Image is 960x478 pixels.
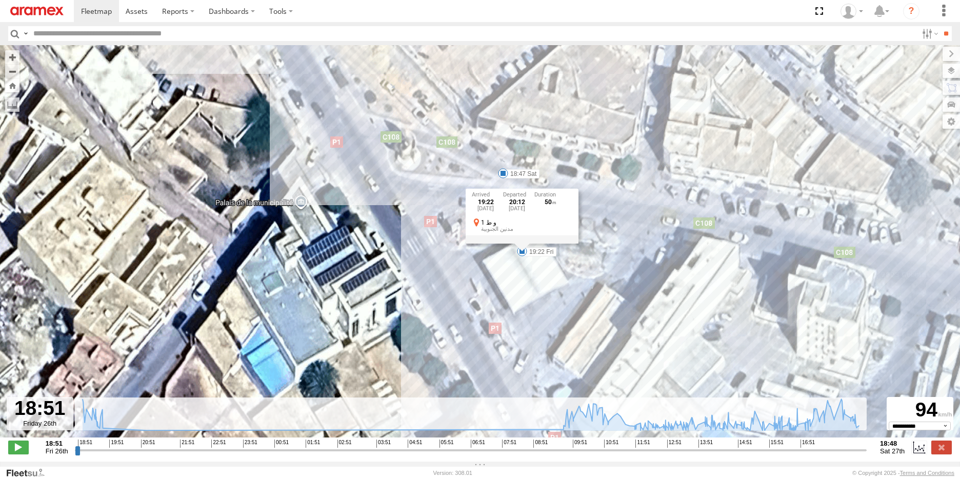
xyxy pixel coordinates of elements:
[180,440,194,448] span: 21:51
[522,247,556,256] label: 19:22 Fri
[78,440,92,448] span: 18:51
[5,78,19,92] button: Zoom Home
[5,50,19,64] button: Zoom in
[900,470,954,476] a: Terms and Conditions
[801,440,815,448] span: 16:51
[698,440,713,448] span: 13:51
[46,440,68,447] strong: 18:51
[503,199,531,206] div: 20:12
[769,440,784,448] span: 15:51
[481,219,572,226] div: و ط 1
[274,440,289,448] span: 00:51
[472,199,500,206] div: 19:22
[243,440,257,448] span: 23:51
[5,97,19,112] label: Measure
[903,3,919,19] i: ?
[408,440,422,448] span: 04:51
[141,440,155,448] span: 20:51
[880,447,905,455] span: Sat 27th Sep 2025
[306,440,320,448] span: 01:51
[472,206,500,212] div: [DATE]
[533,440,548,448] span: 08:51
[573,440,587,448] span: 09:51
[211,440,226,448] span: 22:51
[439,440,454,448] span: 05:51
[918,26,940,41] label: Search Filter Options
[667,440,682,448] span: 12:51
[502,440,516,448] span: 07:51
[109,440,124,448] span: 19:51
[852,470,954,476] div: © Copyright 2025 -
[481,226,572,232] div: مدنين الجنوبية
[6,468,53,478] a: Visit our Website
[376,440,391,448] span: 03:51
[337,440,352,448] span: 02:51
[8,441,29,454] label: Play/Stop
[10,7,64,15] img: aramex-logo.svg
[943,114,960,129] label: Map Settings
[433,470,472,476] div: Version: 308.01
[635,440,650,448] span: 11:51
[837,4,867,19] div: Walid Bakkar
[46,447,68,455] span: Fri 26th Sep 2025
[5,64,19,78] button: Zoom out
[604,440,618,448] span: 10:51
[738,440,752,448] span: 14:51
[880,440,905,447] strong: 18:48
[503,169,539,178] label: 18:47 Sat
[471,440,485,448] span: 06:51
[545,198,556,206] span: 50
[931,441,952,454] label: Close
[888,399,952,422] div: 94
[22,26,30,41] label: Search Query
[503,206,531,212] div: [DATE]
